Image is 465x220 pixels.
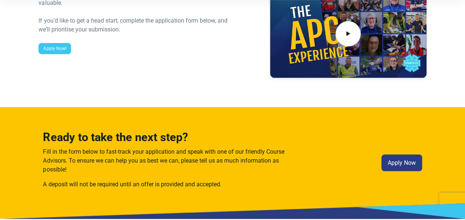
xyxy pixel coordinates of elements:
[38,43,71,54] a: Apply Now!
[43,131,293,144] h3: Ready to take the next step?
[38,16,228,34] div: If you’d like to get a head start, complete the application form below, and we’ll prioritise your...
[43,147,293,174] p: Fill in the form below to fast-track your application and speak with one of our friendly Course A...
[381,154,422,171] a: Apply Now
[43,180,293,189] p: A deposit will not be required until an offer is provided and accepted.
